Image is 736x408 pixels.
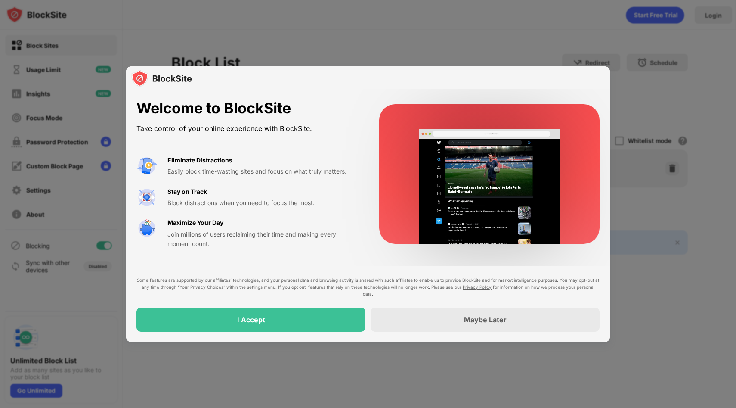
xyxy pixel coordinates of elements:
[463,284,492,290] a: Privacy Policy
[136,187,157,208] img: value-focus.svg
[167,218,223,227] div: Maximize Your Day
[131,70,192,87] img: logo-blocksite.svg
[136,122,359,135] div: Take control of your online experience with BlockSite.
[237,315,265,324] div: I Accept
[464,315,507,324] div: Maybe Later
[136,277,600,297] div: Some features are supported by our affiliates’ technologies, and your personal data and browsing ...
[136,156,157,176] img: value-avoid-distractions.svg
[167,198,359,208] div: Block distractions when you need to focus the most.
[167,156,232,165] div: Eliminate Distractions
[167,167,359,176] div: Easily block time-wasting sites and focus on what truly matters.
[167,187,207,196] div: Stay on Track
[136,218,157,239] img: value-safe-time.svg
[167,230,359,249] div: Join millions of users reclaiming their time and making every moment count.
[136,100,359,117] div: Welcome to BlockSite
